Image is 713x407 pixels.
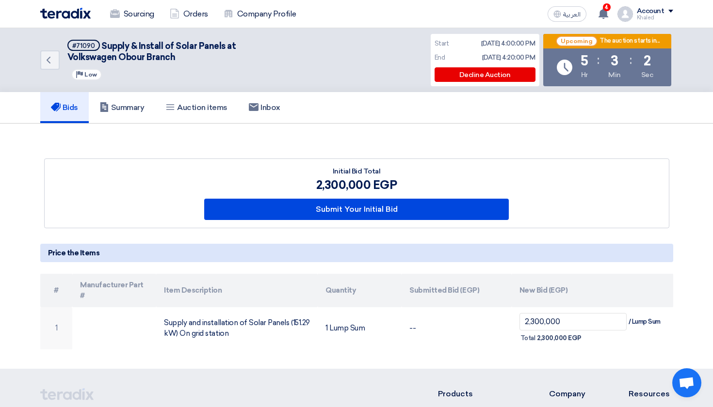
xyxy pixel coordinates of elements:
div: Min [608,70,621,80]
th: Submitted Bid (EGP) [402,274,511,307]
h5: Price the Items [40,244,673,262]
div: The auction starts in... [600,37,660,45]
button: Submit Your Initial Bid [204,199,509,220]
span: Supply & Install of Solar Panels at Volkswagen Obour Branch [67,41,236,63]
img: Teradix logo [40,8,91,19]
div: Khaled [637,15,673,20]
div: Initial Bid Total [204,166,509,176]
a: Open chat [672,368,701,397]
span: Upcoming [556,36,598,47]
div: 5 [581,54,588,68]
a: Company Profile [216,3,304,25]
a: Bids [40,92,89,123]
div: 2 [644,54,651,68]
th: Manufacturer Part # [72,274,156,307]
td: 1 [40,307,73,350]
a: Auction items [155,92,238,123]
div: 2,300,000 EGP [204,176,509,194]
div: Sec [641,70,653,80]
th: Quantity [318,274,402,307]
span: 2,300,000 EGP [537,333,582,343]
h5: Summary [99,103,145,112]
td: Supply and installation of Solar Panels (151.29 kW) On grid station [156,307,318,350]
th: New Bid (EGP) [512,274,673,307]
li: Products [438,388,520,400]
span: Low [84,71,97,78]
div: [DATE] 4:20:00 PM [482,53,535,63]
div: Account [637,7,664,16]
span: / Lump Sum [629,317,661,327]
div: #71090 [72,43,95,49]
button: العربية [548,6,586,22]
div: 3 [611,54,618,68]
div: : [630,51,632,69]
th: Item Description [156,274,318,307]
div: Decline Auction [435,67,535,82]
h5: Bids [51,103,78,112]
span: العربية [563,11,581,18]
td: -- [402,307,511,350]
div: : [597,51,600,69]
th: # [40,274,73,307]
td: 1 Lump Sum [318,307,402,350]
div: Hr [581,70,588,80]
h5: Supply & Install of Solar Panels at Volkswagen Obour Branch [67,40,281,63]
a: Sourcing [102,3,162,25]
h5: Auction items [165,103,227,112]
span: Total [520,333,535,343]
li: Company [549,388,600,400]
div: Start [435,39,449,48]
h5: Inbox [249,103,280,112]
div: [DATE] 4:00:00 PM [481,39,535,48]
a: Inbox [238,92,291,123]
img: profile_test.png [617,6,633,22]
div: End [435,53,445,63]
a: Orders [162,3,216,25]
span: 4 [603,3,611,11]
li: Resources [629,388,673,400]
a: Summary [89,92,155,123]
